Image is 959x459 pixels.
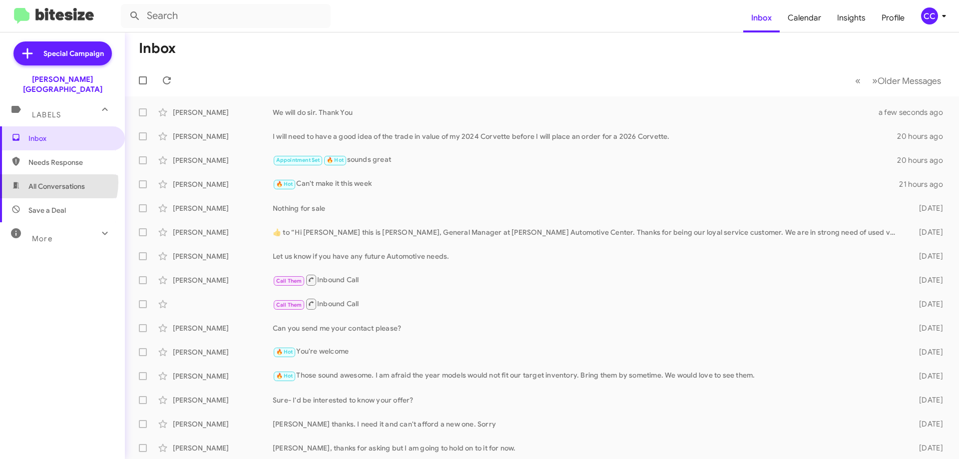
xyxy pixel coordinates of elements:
[903,371,951,381] div: [DATE]
[273,370,903,382] div: Those sound awesome. I am afraid the year models would not fit our target inventory. Bring them b...
[173,155,273,165] div: [PERSON_NAME]
[903,227,951,237] div: [DATE]
[276,181,293,187] span: 🔥 Hot
[173,251,273,261] div: [PERSON_NAME]
[173,275,273,285] div: [PERSON_NAME]
[121,4,331,28] input: Search
[173,107,273,117] div: [PERSON_NAME]
[903,443,951,453] div: [DATE]
[273,203,903,213] div: Nothing for sale
[273,154,897,166] div: sounds great
[878,75,941,86] span: Older Messages
[903,203,951,213] div: [DATE]
[743,3,780,32] a: Inbox
[903,299,951,309] div: [DATE]
[273,323,903,333] div: Can you send me your contact please?
[849,70,867,91] button: Previous
[173,203,273,213] div: [PERSON_NAME]
[273,298,903,310] div: Inbound Call
[276,278,302,284] span: Call Them
[276,157,320,163] span: Appointment Set
[273,107,891,117] div: We will do sir. Thank You
[829,3,874,32] a: Insights
[173,227,273,237] div: [PERSON_NAME]
[903,251,951,261] div: [DATE]
[327,157,344,163] span: 🔥 Hot
[273,131,897,141] div: I will need to have a good idea of the trade in value of my 2024 Corvette before I will place an ...
[28,133,113,143] span: Inbox
[173,371,273,381] div: [PERSON_NAME]
[28,157,113,167] span: Needs Response
[276,373,293,379] span: 🔥 Hot
[173,395,273,405] div: [PERSON_NAME]
[273,251,903,261] div: Let us know if you have any future Automotive needs.
[173,323,273,333] div: [PERSON_NAME]
[855,74,861,87] span: «
[891,107,951,117] div: a few seconds ago
[913,7,948,24] button: CC
[173,131,273,141] div: [PERSON_NAME]
[28,181,85,191] span: All Conversations
[173,347,273,357] div: [PERSON_NAME]
[903,395,951,405] div: [DATE]
[866,70,947,91] button: Next
[273,227,903,237] div: ​👍​ to “ Hi [PERSON_NAME] this is [PERSON_NAME], General Manager at [PERSON_NAME] Automotive Cent...
[28,205,66,215] span: Save a Deal
[273,419,903,429] div: [PERSON_NAME] thanks. I need it and can't afford a new one. Sorry
[903,419,951,429] div: [DATE]
[903,275,951,285] div: [DATE]
[874,3,913,32] a: Profile
[897,155,951,165] div: 20 hours ago
[276,302,302,308] span: Call Them
[139,40,176,56] h1: Inbox
[32,234,52,243] span: More
[273,395,903,405] div: Sure- I'd be interested to know your offer?
[273,274,903,286] div: Inbound Call
[173,179,273,189] div: [PERSON_NAME]
[921,7,938,24] div: CC
[43,48,104,58] span: Special Campaign
[276,349,293,355] span: 🔥 Hot
[273,346,903,358] div: You're welcome
[899,179,951,189] div: 21 hours ago
[897,131,951,141] div: 20 hours ago
[32,110,61,119] span: Labels
[903,347,951,357] div: [DATE]
[850,70,947,91] nav: Page navigation example
[903,323,951,333] div: [DATE]
[273,443,903,453] div: [PERSON_NAME], thanks for asking but I am going to hold on to it for now.
[872,74,878,87] span: »
[780,3,829,32] a: Calendar
[273,178,899,190] div: Can't make it this week
[13,41,112,65] a: Special Campaign
[173,443,273,453] div: [PERSON_NAME]
[173,419,273,429] div: [PERSON_NAME]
